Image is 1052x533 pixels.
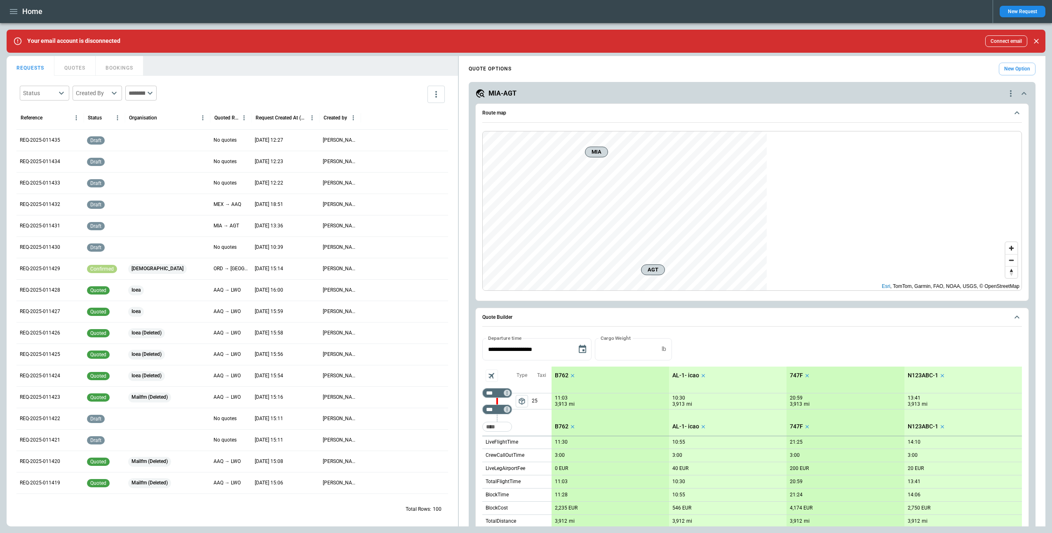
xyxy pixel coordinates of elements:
[672,465,688,472] p: 40 EUR
[239,112,249,123] button: Quoted Route column menu
[790,492,803,498] p: 21:24
[672,395,685,401] p: 10:30
[323,351,357,358] p: Aliona Newkkk Luti
[488,334,522,341] label: Departure time
[804,518,810,525] p: mi
[555,492,568,498] p: 11:28
[20,244,60,251] p: REQ-2025-011430
[908,505,930,511] p: 2,750 EUR
[255,458,283,465] p: 19 Sep 2025 15:08
[486,505,508,512] p: BlockCost
[790,372,803,379] p: 747F
[482,104,1022,123] button: Route map
[486,369,498,382] span: Aircraft selection
[54,56,96,76] button: QUOTES
[255,415,283,422] p: 19 Sep 2025 15:11
[89,437,103,443] span: draft
[555,518,567,524] p: 3,912
[96,56,143,76] button: BOOKINGS
[908,401,920,408] p: 3,913
[20,479,60,486] p: REQ-2025-011419
[537,372,546,379] p: Taxi
[790,401,802,408] p: 3,913
[1005,254,1017,266] button: Zoom out
[214,158,237,165] p: No quotes
[197,112,208,123] button: Organisation column menu
[89,223,103,229] span: draft
[908,465,924,472] p: 20 EUR
[908,518,920,524] p: 3,912
[790,479,803,485] p: 20:59
[128,258,187,279] span: [DEMOGRAPHIC_DATA]
[89,245,103,250] span: draft
[486,518,516,525] p: TotalDistance
[323,330,357,337] p: Aliona Newkkk Luti
[532,393,552,409] p: 25
[214,437,237,444] p: No quotes
[214,458,241,465] p: AAQ → LWO
[89,138,103,143] span: draft
[323,415,357,422] p: Aliona Newkkk Luti
[908,492,920,498] p: 14:06
[569,518,575,525] p: mi
[20,158,60,165] p: REQ-2025-011434
[486,478,521,485] p: TotalFlightTime
[555,452,565,458] p: 3:00
[20,137,60,144] p: REQ-2025-011435
[255,287,283,294] p: 19 Sep 2025 16:00
[574,341,591,358] button: Choose date, selected date is Aug 22, 2025
[589,148,604,156] span: MIA
[790,423,803,430] p: 747F
[255,372,283,379] p: 19 Sep 2025 15:54
[672,439,685,445] p: 10:55
[672,492,685,498] p: 10:55
[20,265,60,272] p: REQ-2025-011429
[882,282,1019,290] div: , TomTom, Garmin, FAO, NOAA, USGS, © OpenStreetMap
[255,330,283,337] p: 19 Sep 2025 15:58
[255,158,283,165] p: 25 Sep 2025 12:23
[128,451,171,472] span: Mailfm (Deleted)
[89,202,103,208] span: draft
[922,518,928,525] p: mi
[89,373,108,379] span: quoted
[672,505,691,511] p: 546 EUR
[908,372,938,379] p: N123ABC-1
[255,244,283,251] p: 23 Sep 2025 10:39
[672,372,699,379] p: AL-1- icao
[482,131,1022,291] div: Route map
[214,201,241,208] p: MEX → AAQ
[214,308,241,315] p: AAQ → LWO
[433,506,441,513] p: 100
[214,287,241,294] p: AAQ → LWO
[486,452,524,459] p: CrewCallOutTime
[255,479,283,486] p: 19 Sep 2025 15:06
[128,344,165,365] span: Ioea (Deleted)
[214,222,239,229] p: MIA → AGT
[20,415,60,422] p: REQ-2025-011422
[790,518,802,524] p: 3,912
[128,301,144,322] span: Ioea
[214,415,237,422] p: No quotes
[323,180,357,187] p: Aliona Newkkk Luti
[323,222,357,229] p: Ben Jeater
[790,395,803,401] p: 20:59
[569,401,575,408] p: mi
[482,422,512,432] div: Too short
[555,395,568,401] p: 11:03
[76,89,109,97] div: Created By
[672,401,685,408] p: 3,913
[20,394,60,401] p: REQ-2025-011423
[89,266,115,272] span: confirmed
[486,439,518,446] p: LiveFlightTime
[129,115,157,121] div: Organisation
[555,423,568,430] p: B762
[255,265,283,272] p: 22 Sep 2025 15:14
[89,416,103,422] span: draft
[323,437,357,444] p: Aliona Newkkk Luti
[307,112,317,123] button: Request Created At (UTC) column menu
[1006,89,1016,98] div: quote-option-actions
[482,404,512,414] div: Too short
[255,180,283,187] p: 25 Sep 2025 12:22
[89,288,108,293] span: quoted
[601,334,631,341] label: Cargo Weight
